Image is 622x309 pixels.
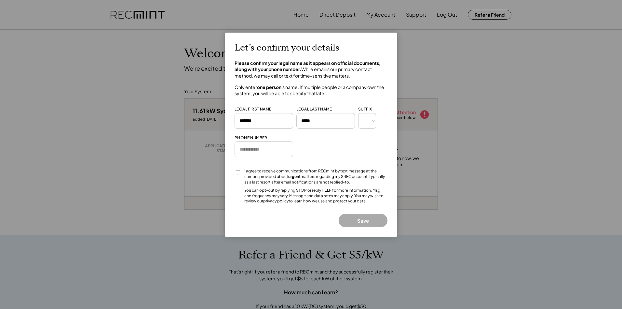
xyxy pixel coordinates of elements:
h2: Let’s confirm your details [235,42,339,53]
h4: Only enter 's name. If multiple people or a company own the system, you will be able to specify t... [235,84,387,97]
div: SUFFIX [358,107,372,112]
div: PHONE NUMBER [235,135,267,141]
h4: While email is our primary contact method, we may call or text for time-sensitive matters. [235,60,387,79]
button: Save [339,214,387,227]
div: LEGAL FIRST NAME [235,107,271,112]
a: privacy policy [263,199,289,203]
div: You can opt-out by replying STOP or reply HELP for more information. Msg and frequency may vary. ... [244,188,387,204]
strong: one person [257,84,281,90]
strong: Please confirm your legal name as it appears on official documents, along with your phone number. [235,60,381,72]
div: I agree to receive communications from RECmint by text message at the number provided about matte... [244,169,387,185]
strong: urgent [288,174,301,179]
div: LEGAL LAST NAME [296,107,332,112]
